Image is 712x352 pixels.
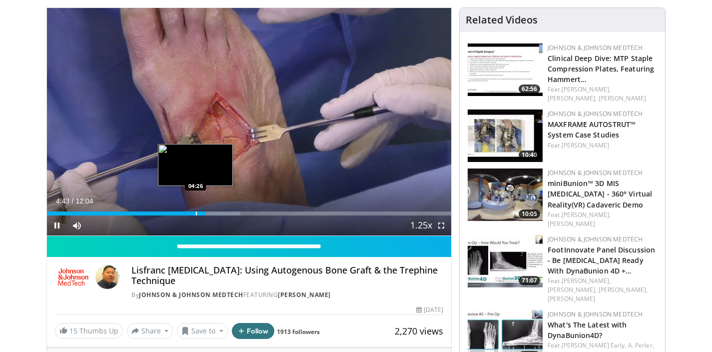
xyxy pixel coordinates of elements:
[47,215,67,235] button: Pause
[548,94,597,102] a: [PERSON_NAME],
[395,325,443,337] span: 2,270 views
[548,168,643,177] a: Johnson & Johnson MedTech
[562,141,609,149] a: [PERSON_NAME]
[72,197,74,205] span: /
[548,109,643,118] a: Johnson & Johnson MedTech
[548,320,627,340] a: What's The Latest with DynaBunion4D?
[47,8,452,236] video-js: Video Player
[562,210,611,219] a: [PERSON_NAME],
[47,211,452,215] div: Progress Bar
[468,235,543,287] a: 71:07
[177,323,228,339] button: Save to
[519,209,540,218] span: 10:05
[519,276,540,285] span: 71:07
[548,276,657,303] div: Feat.
[548,178,652,209] a: miniBunion™ 3D MIS [MEDICAL_DATA] - 360° Virtual Reality(VR) Cadaveric Demo
[468,43,543,96] img: 64bb184f-7417-4091-bbfa-a7534f701469.150x105_q85_crop-smart_upscale.jpg
[548,141,657,150] div: Feat.
[562,85,611,93] a: [PERSON_NAME],
[599,94,646,102] a: [PERSON_NAME]
[562,276,611,285] a: [PERSON_NAME],
[131,265,443,286] h4: Lisfranc [MEDICAL_DATA]: Using Autogenous Bone Graft & the Trephine Technique
[158,144,233,186] img: image.jpeg
[468,43,543,96] a: 62:56
[548,235,643,243] a: Johnson & Johnson MedTech
[468,109,543,162] a: 10:40
[75,197,93,205] span: 12:04
[69,326,77,335] span: 15
[548,310,643,318] a: Johnson & Johnson MedTech
[519,150,540,159] span: 10:40
[548,219,595,228] a: [PERSON_NAME]
[56,197,69,205] span: 4:43
[139,290,243,299] a: Johnson & Johnson MedTech
[468,235,543,287] img: 3c409185-a7a1-460e-ae30-0289bded164f.150x105_q85_crop-smart_upscale.jpg
[548,119,636,139] a: MAXFRAME AUTOSTRUT™ System Case Studies
[278,290,331,299] a: [PERSON_NAME]
[468,168,543,221] img: c1871fbd-349f-457a-8a2a-d1a0777736b8.150x105_q85_crop-smart_upscale.jpg
[277,327,320,336] a: 1913 followers
[431,215,451,235] button: Fullscreen
[548,245,655,275] a: FootInnovate Panel Discussion - Be [MEDICAL_DATA] Ready With DynaBunion 4D +…
[548,294,595,303] a: [PERSON_NAME]
[67,215,87,235] button: Mute
[127,323,173,339] button: Share
[548,43,643,52] a: Johnson & Johnson MedTech
[548,285,597,294] a: [PERSON_NAME],
[131,290,443,299] div: By FEATURING
[599,285,648,294] a: [PERSON_NAME],
[519,84,540,93] span: 62:56
[468,168,543,221] a: 10:05
[628,341,654,349] a: A. Perler,
[55,323,123,338] a: 15 Thumbs Up
[562,341,627,349] a: [PERSON_NAME] Early,
[548,210,657,228] div: Feat.
[232,323,275,339] button: Follow
[55,265,92,289] img: Johnson & Johnson MedTech
[411,215,431,235] button: Playback Rate
[548,85,657,103] div: Feat.
[468,109,543,162] img: dc8cd099-509a-4832-863d-b8e061f6248b.150x105_q85_crop-smart_upscale.jpg
[416,305,443,314] div: [DATE]
[548,53,654,84] a: Clinical Deep Dive: MTP Staple Compression Plates, Featuring Hammert…
[95,265,119,289] img: Avatar
[466,14,538,26] h4: Related Videos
